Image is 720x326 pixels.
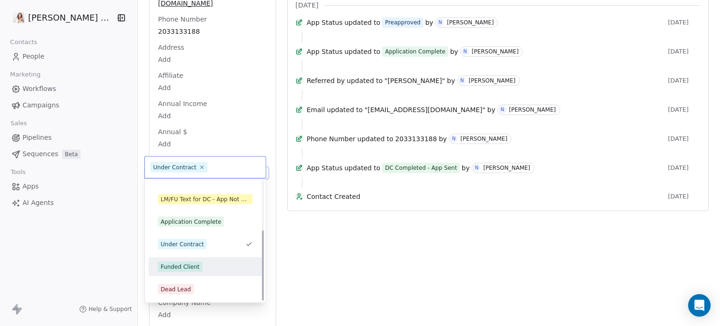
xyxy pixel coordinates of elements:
[161,285,191,294] div: Dead Lead
[161,263,200,271] div: Funded Client
[161,218,221,226] div: Application Complete
[161,195,250,204] div: LM/FU Text for DC - App Not Sent
[161,240,204,249] div: Under Contract
[149,100,262,299] div: Suggestions
[153,163,196,172] div: Under Contract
